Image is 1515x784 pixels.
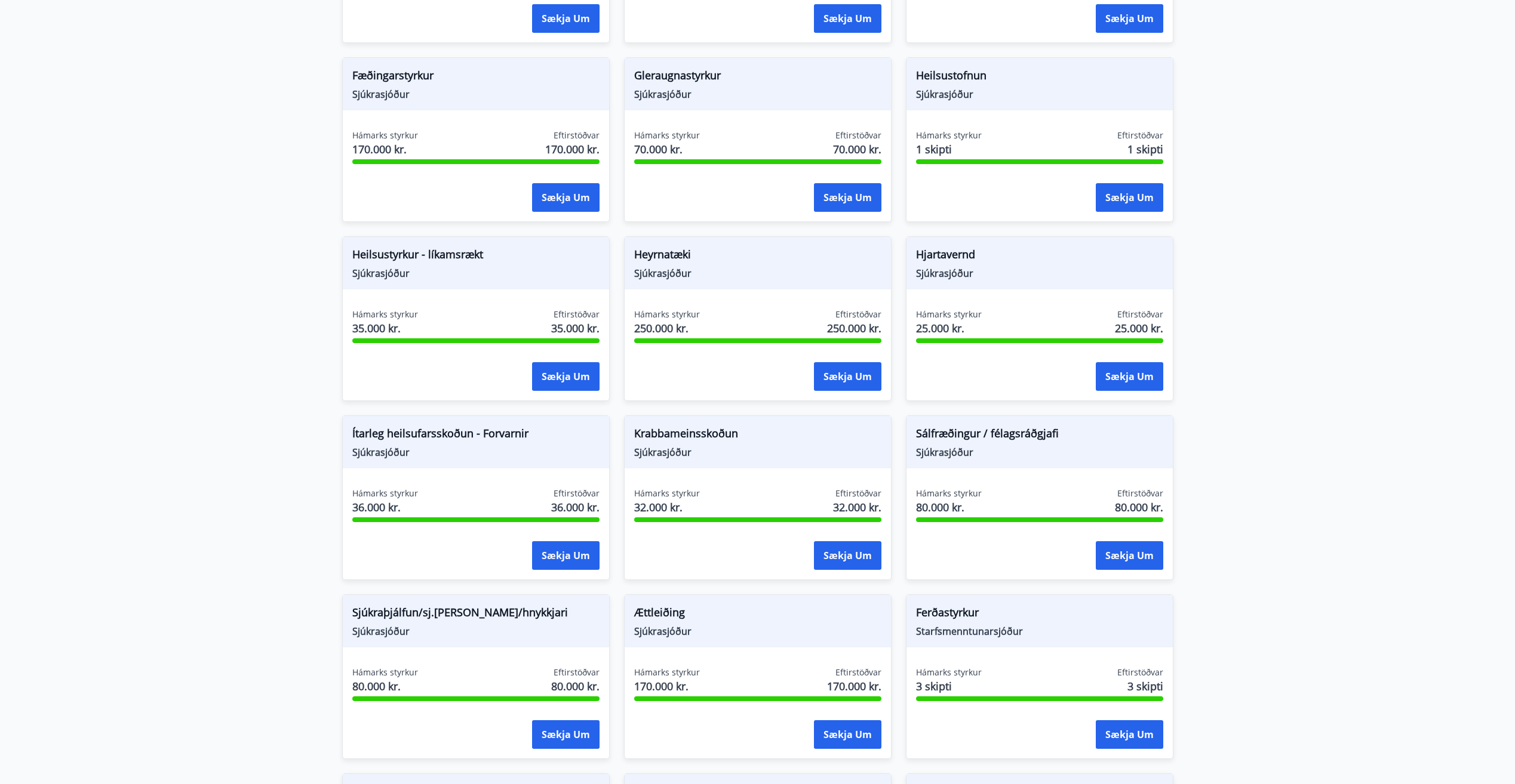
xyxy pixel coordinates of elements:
[833,499,881,515] span: 32.000 kr.
[634,67,881,88] span: Gleraugnastyrkur
[634,320,700,336] span: 250.000 kr.
[1117,487,1163,499] span: Eftirstöðvar
[1127,678,1163,694] span: 3 skipti
[916,320,982,336] span: 25.000 kr.
[916,446,1163,459] span: Sjúkrasjóður
[916,129,982,141] span: Hámarks styrkur
[916,604,1163,625] span: Ferðastyrkur
[634,499,700,515] span: 32.000 kr.
[1096,362,1163,391] button: Sækja um
[634,141,700,157] span: 70.000 kr.
[916,67,1163,88] span: Heilsustofnun
[916,666,982,678] span: Hámarks styrkur
[634,446,881,459] span: Sjúkrasjóður
[352,320,418,336] span: 35.000 kr.
[551,320,600,336] span: 35.000 kr.
[352,67,600,88] span: Fæðingarstyrkur
[532,362,600,391] button: Sækja um
[634,88,881,101] span: Sjúkrasjóður
[551,499,600,515] span: 36.000 kr.
[634,308,700,320] span: Hámarks styrkur
[835,129,881,141] span: Eftirstöðvar
[352,246,600,267] span: Heilsustyrkur - líkamsrækt
[916,499,982,515] span: 80.000 kr.
[814,541,881,570] button: Sækja um
[352,88,600,101] span: Sjúkrasjóður
[532,541,600,570] button: Sækja um
[916,267,1163,280] span: Sjúkrasjóður
[1096,541,1163,570] button: Sækja um
[814,720,881,749] button: Sækja um
[1115,320,1163,336] span: 25.000 kr.
[916,487,982,499] span: Hámarks styrkur
[916,678,982,694] span: 3 skipti
[1096,720,1163,749] button: Sækja um
[827,678,881,694] span: 170.000 kr.
[916,141,982,157] span: 1 skipti
[1117,308,1163,320] span: Eftirstöðvar
[352,129,418,141] span: Hámarks styrkur
[352,487,418,499] span: Hámarks styrkur
[634,604,881,625] span: Ættleiðing
[352,267,600,280] span: Sjúkrasjóður
[352,678,418,694] span: 80.000 kr.
[352,604,600,625] span: Sjúkraþjálfun/sj.[PERSON_NAME]/hnykkjari
[916,88,1163,101] span: Sjúkrasjóður
[634,625,881,638] span: Sjúkrasjóður
[916,425,1163,446] span: Sálfræðingur / félagsráðgjafi
[554,129,600,141] span: Eftirstöðvar
[554,666,600,678] span: Eftirstöðvar
[634,267,881,280] span: Sjúkrasjóður
[634,666,700,678] span: Hámarks styrkur
[1117,129,1163,141] span: Eftirstöðvar
[814,362,881,391] button: Sækja um
[1117,666,1163,678] span: Eftirstöðvar
[835,487,881,499] span: Eftirstöðvar
[634,487,700,499] span: Hámarks styrkur
[1096,183,1163,212] button: Sækja um
[634,129,700,141] span: Hámarks styrkur
[1096,4,1163,33] button: Sækja um
[532,183,600,212] button: Sækja um
[352,499,418,515] span: 36.000 kr.
[352,141,418,157] span: 170.000 kr.
[352,625,600,638] span: Sjúkrasjóður
[827,320,881,336] span: 250.000 kr.
[551,678,600,694] span: 80.000 kr.
[1127,141,1163,157] span: 1 skipti
[352,666,418,678] span: Hámarks styrkur
[833,141,881,157] span: 70.000 kr.
[352,425,600,446] span: Ítarleg heilsufarsskoðun - Forvarnir
[835,308,881,320] span: Eftirstöðvar
[352,308,418,320] span: Hámarks styrkur
[916,625,1163,638] span: Starfsmenntunarsjóður
[554,487,600,499] span: Eftirstöðvar
[916,308,982,320] span: Hámarks styrkur
[1115,499,1163,515] span: 80.000 kr.
[554,308,600,320] span: Eftirstöðvar
[532,4,600,33] button: Sækja um
[814,183,881,212] button: Sækja um
[532,720,600,749] button: Sækja um
[634,678,700,694] span: 170.000 kr.
[634,425,881,446] span: Krabbameinsskoðun
[352,446,600,459] span: Sjúkrasjóður
[634,246,881,267] span: Heyrnatæki
[545,141,600,157] span: 170.000 kr.
[916,246,1163,267] span: Hjartavernd
[835,666,881,678] span: Eftirstöðvar
[814,4,881,33] button: Sækja um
